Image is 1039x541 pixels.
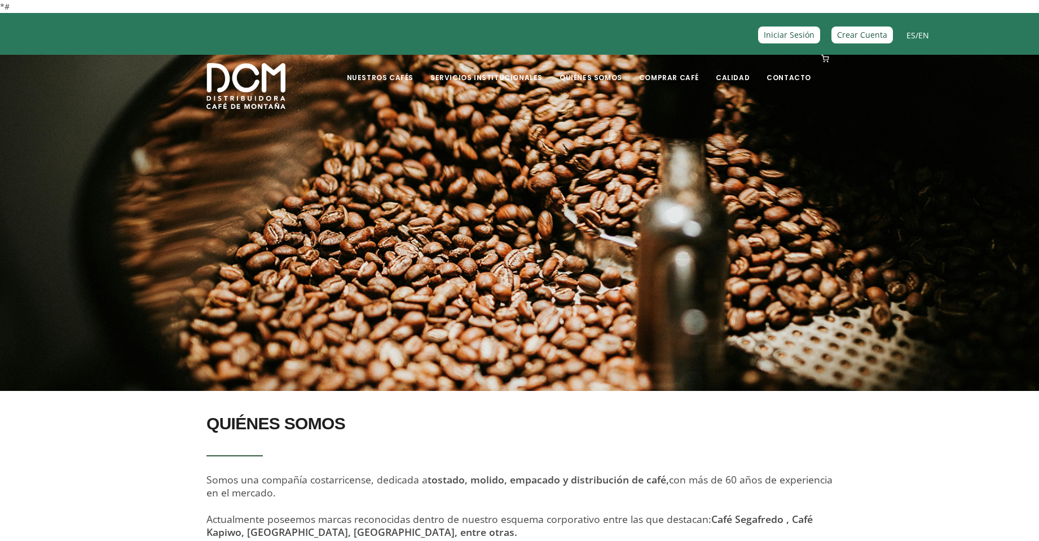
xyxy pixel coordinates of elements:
a: Comprar Café [632,56,706,82]
strong: tostado, molido, empacado y distribución de café, [428,473,669,486]
h2: QUIÉNES SOMOS [206,408,833,439]
a: Iniciar Sesión [758,27,820,43]
a: EN [918,30,929,41]
strong: Café Segafredo , Café Kapiwo, [GEOGRAPHIC_DATA], [GEOGRAPHIC_DATA], entre otras. [206,512,813,539]
span: Actualmente poseemos marcas reconocidas dentro de nuestro esquema corporativo entre las que desta... [206,512,813,539]
a: Crear Cuenta [831,27,893,43]
a: ES [906,30,915,41]
span: Somos una compañía costarricense, dedicada a con más de 60 años de experiencia en el mercado. [206,473,833,499]
a: Servicios Institucionales [424,56,549,82]
a: Contacto [760,56,818,82]
a: Calidad [709,56,756,82]
a: Nuestros Cafés [340,56,420,82]
span: / [906,29,929,42]
a: Quiénes Somos [553,56,629,82]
